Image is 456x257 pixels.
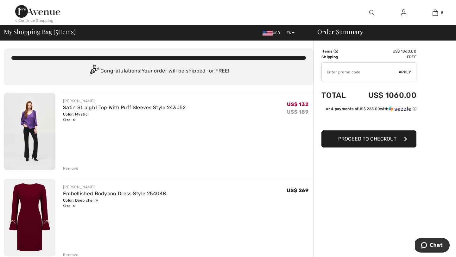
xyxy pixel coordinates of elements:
span: 5 [335,49,337,53]
span: Apply [399,69,411,75]
img: My Info [401,9,406,16]
span: EN [287,31,294,35]
img: Congratulation2.svg [88,65,100,78]
span: Proceed to Checkout [338,136,396,142]
td: US$ 1060.00 [353,48,416,54]
img: search the website [369,9,375,16]
span: My Shopping Bag ( Items) [4,28,76,35]
a: 5 [420,9,451,16]
a: Sign In [396,9,411,17]
img: Embellished Bodycon Dress Style 254048 [4,179,55,256]
span: 5 [441,10,443,16]
td: Items ( ) [321,48,353,54]
div: Color: Mystic Size: 6 [63,111,186,123]
img: 1ère Avenue [15,5,60,18]
span: 5 [55,27,58,35]
s: US$ 189 [287,109,308,115]
div: or 4 payments of with [326,106,416,112]
span: US$ 132 [287,101,308,107]
iframe: Opens a widget where you can chat to one of our agents [415,238,450,254]
td: Total [321,85,353,106]
td: Free [353,54,416,60]
td: US$ 1060.00 [353,85,416,106]
div: Color: Deep cherry Size: 6 [63,197,166,209]
div: or 4 payments ofUS$ 265.00withSezzle Click to learn more about Sezzle [321,106,416,114]
div: Congratulations! Your order will be shipped for FREE! [11,65,306,78]
button: Proceed to Checkout [321,130,416,147]
div: Remove [63,166,79,171]
div: < Continue Shopping [15,18,54,23]
iframe: PayPal-paypal [321,114,416,128]
a: Satin Straight Top With Puff Sleeves Style 243052 [63,104,186,110]
img: US Dollar [263,31,273,36]
div: Order Summary [310,28,452,35]
span: US$ 265.00 [358,107,380,111]
a: Embellished Bodycon Dress Style 254048 [63,191,166,197]
div: [PERSON_NAME] [63,184,166,190]
img: Satin Straight Top With Puff Sleeves Style 243052 [4,93,55,170]
input: Promo code [322,63,399,82]
td: Shipping [321,54,353,60]
span: US$ 269 [287,187,308,193]
div: [PERSON_NAME] [63,98,186,104]
span: USD [263,31,283,35]
img: Sezzle [389,106,411,112]
img: My Bag [433,9,438,16]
